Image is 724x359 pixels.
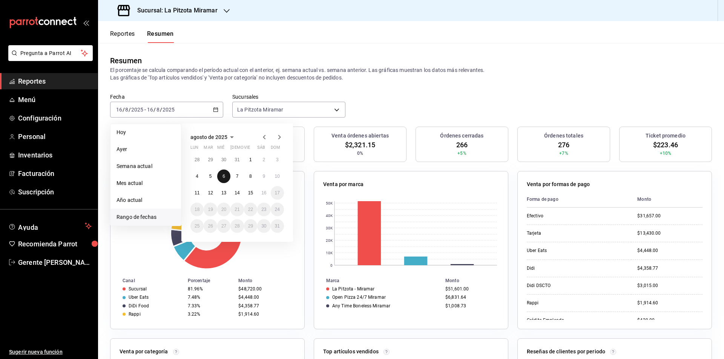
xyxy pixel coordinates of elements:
[5,55,93,63] a: Pregunta a Parrot AI
[244,219,257,233] button: 29 de agosto de 2025
[244,145,250,153] abbr: viernes
[20,49,81,57] span: Pregunta a Parrot AI
[244,203,257,216] button: 22 de agosto de 2025
[221,157,226,162] abbr: 30 de julio de 2025
[257,145,265,153] abbr: sábado
[646,132,686,140] h3: Ticket promedio
[117,196,175,204] span: Año actual
[117,213,175,221] span: Rango de fechas
[238,312,292,317] div: $1,914.60
[204,219,217,233] button: 26 de agosto de 2025
[235,157,239,162] abbr: 31 de julio de 2025
[117,128,175,136] span: Hoy
[221,190,226,196] abbr: 13 de agosto de 2025
[440,132,483,140] h3: Órdenes cerradas
[257,186,270,200] button: 16 de agosto de 2025
[190,186,204,200] button: 11 de agosto de 2025
[637,317,703,324] div: $429.00
[275,190,280,196] abbr: 17 de agosto de 2025
[230,145,275,153] abbr: jueves
[271,153,284,167] button: 3 de agosto de 2025
[190,153,204,167] button: 28 de julio de 2025
[271,203,284,216] button: 24 de agosto de 2025
[18,187,92,197] span: Suscripción
[637,283,703,289] div: $3,015.00
[326,201,333,205] text: 50K
[276,157,279,162] abbr: 3 de agosto de 2025
[188,286,232,292] div: 81.96%
[326,226,333,230] text: 30K
[147,107,153,113] input: --
[271,170,284,183] button: 10 de agosto de 2025
[527,300,602,306] div: Rappi
[238,303,292,309] div: $4,358.77
[332,295,386,300] div: Open Pizza 24/7 Miramar
[326,251,333,255] text: 10K
[527,317,602,324] div: Crédito Empleado
[190,145,198,153] abbr: lunes
[208,190,213,196] abbr: 12 de agosto de 2025
[217,186,230,200] button: 13 de agosto de 2025
[18,168,92,179] span: Facturación
[221,207,226,212] abbr: 20 de agosto de 2025
[8,45,93,61] button: Pregunta a Parrot AI
[117,162,175,170] span: Semana actual
[204,145,213,153] abbr: martes
[345,140,375,150] span: $2,321.15
[457,150,466,157] span: +5%
[248,223,253,229] abbr: 29 de agosto de 2025
[110,94,223,99] label: Fecha
[18,150,92,160] span: Inventarios
[249,157,252,162] abbr: 1 de agosto de 2025
[527,247,602,254] div: Uber Eats
[195,190,199,196] abbr: 11 de agosto de 2025
[653,140,678,150] span: $223.46
[235,207,239,212] abbr: 21 de agosto de 2025
[332,303,390,309] div: Any Time Boneless Miramar
[110,55,142,66] div: Resumen
[527,230,602,237] div: Tarjeta
[209,174,212,179] abbr: 5 de agosto de 2025
[244,170,257,183] button: 8 de agosto de 2025
[188,312,232,317] div: 3.22%
[196,174,198,179] abbr: 4 de agosto de 2025
[244,186,257,200] button: 15 de agosto de 2025
[208,207,213,212] abbr: 19 de agosto de 2025
[248,190,253,196] abbr: 15 de agosto de 2025
[237,106,283,113] span: La Pitzota Miramar
[125,107,129,113] input: --
[185,277,235,285] th: Porcentaje
[204,153,217,167] button: 29 de julio de 2025
[330,263,333,267] text: 0
[18,257,92,267] span: Gerente [PERSON_NAME]
[637,213,703,219] div: $31,657.00
[236,174,239,179] abbr: 7 de agosto de 2025
[275,207,280,212] abbr: 24 de agosto de 2025
[156,107,160,113] input: --
[271,186,284,200] button: 17 de agosto de 2025
[232,94,345,99] label: Sucursales
[110,66,712,81] p: El porcentaje se calcula comparando el período actual con el anterior, ej. semana actual vs. sema...
[204,203,217,216] button: 19 de agosto de 2025
[18,239,92,249] span: Recomienda Parrot
[445,295,496,300] div: $6,831.64
[527,191,631,208] th: Forma de pago
[110,30,174,43] div: navigation tabs
[217,145,224,153] abbr: miércoles
[527,283,602,289] div: Didi DSCTO
[144,107,146,113] span: -
[637,230,703,237] div: $13,430.00
[188,295,232,300] div: 7.48%
[249,174,252,179] abbr: 8 de agosto de 2025
[190,203,204,216] button: 18 de agosto de 2025
[637,300,703,306] div: $1,914.60
[110,30,135,43] button: Reportes
[257,203,270,216] button: 23 de agosto de 2025
[131,6,218,15] h3: Sucursal: La Pitzota Miramar
[637,247,703,254] div: $4,448.00
[230,203,244,216] button: 21 de agosto de 2025
[221,223,226,229] abbr: 27 de agosto de 2025
[153,107,156,113] span: /
[18,95,92,105] span: Menú
[314,277,442,285] th: Marca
